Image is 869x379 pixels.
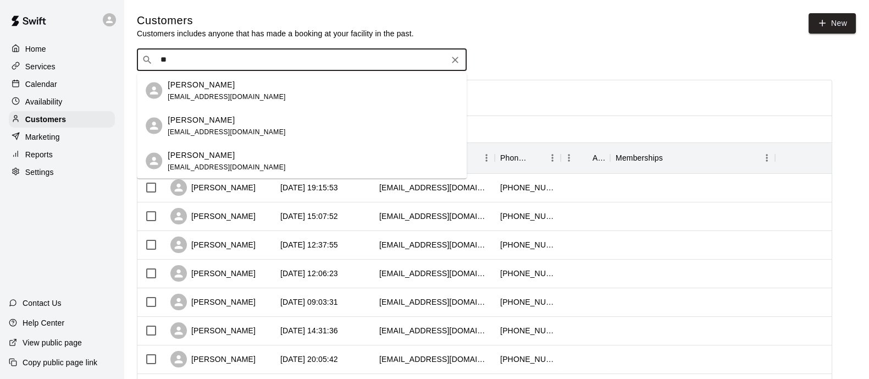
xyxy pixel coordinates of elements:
a: Calendar [9,76,115,92]
div: [PERSON_NAME] [170,208,256,224]
div: +15107103193 [500,239,555,250]
div: Emilio Rodriguez [146,118,162,134]
span: [EMAIL_ADDRESS][DOMAIN_NAME] [168,128,286,135]
div: nkoziol8@hotmail.com [379,239,489,250]
p: Customers [25,114,66,125]
div: 2025-08-15 12:06:23 [280,268,338,279]
p: View public page [23,337,82,348]
p: Availability [25,96,63,107]
p: Reports [25,149,53,160]
p: [PERSON_NAME] [168,149,235,161]
div: owensfam2021@outlook.com [379,325,489,336]
div: [PERSON_NAME] [170,294,256,310]
p: Services [25,61,56,72]
button: Menu [478,150,495,166]
button: Sort [529,150,544,166]
a: Reports [9,146,115,163]
p: Calendar [25,79,57,90]
p: Help Center [23,317,64,328]
div: [PERSON_NAME] [170,237,256,253]
div: 2025-08-15 12:37:55 [280,239,338,250]
a: Customers [9,111,115,128]
div: Phone Number [495,142,561,173]
button: Menu [544,150,561,166]
div: +17077324598 [500,182,555,193]
div: 2025-08-15 09:03:31 [280,296,338,307]
a: Services [9,58,115,75]
p: [PERSON_NAME] [168,79,235,90]
div: +16504380742 [500,296,555,307]
div: Adriana Delgadillo [146,83,162,99]
div: 2025-08-15 15:07:52 [280,211,338,222]
p: [PERSON_NAME] [168,114,235,125]
div: +19255506055 [500,268,555,279]
div: 2025-08-13 20:05:42 [280,354,338,365]
div: susanpryde1565@gmail.com [379,211,489,222]
a: Settings [9,164,115,180]
div: 2025-08-14 14:31:36 [280,325,338,336]
button: Clear [447,52,463,68]
div: mhenry0122@gmail.com [379,268,489,279]
div: [PERSON_NAME] [170,265,256,282]
div: genaphur@aol.com [379,354,489,365]
p: Copy public page link [23,357,97,368]
div: +15103670519 [500,211,555,222]
p: Home [25,43,46,54]
span: [EMAIL_ADDRESS][DOMAIN_NAME] [168,163,286,171]
h5: Customers [137,13,414,28]
div: Phone Number [500,142,529,173]
div: Memberships [610,142,775,173]
div: Email [374,142,495,173]
button: Sort [577,150,593,166]
div: +16508343968 [500,354,555,365]
div: Daleyza Rodriguez [146,153,162,169]
a: Availability [9,94,115,110]
div: Memberships [616,142,663,173]
button: Sort [663,150,678,166]
div: [PERSON_NAME] [170,179,256,196]
div: [PERSON_NAME] [170,351,256,367]
p: Customers includes anyone that has made a booking at your facility in the past. [137,28,414,39]
a: Home [9,41,115,57]
div: dbbaseball31@gmail.com [379,182,489,193]
button: Menu [561,150,577,166]
div: Age [561,142,610,173]
a: New [809,13,856,34]
span: [EMAIL_ADDRESS][DOMAIN_NAME] [168,92,286,100]
div: +19258130082 [500,325,555,336]
div: [PERSON_NAME] [170,322,256,339]
a: Marketing [9,129,115,145]
p: Contact Us [23,298,62,309]
button: Menu [759,150,775,166]
div: chrisizclean@gmail.com [379,296,489,307]
div: 2025-08-16 19:15:53 [280,182,338,193]
div: Search customers by name or email [137,49,467,71]
p: Settings [25,167,54,178]
div: Age [593,142,605,173]
p: Marketing [25,131,60,142]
